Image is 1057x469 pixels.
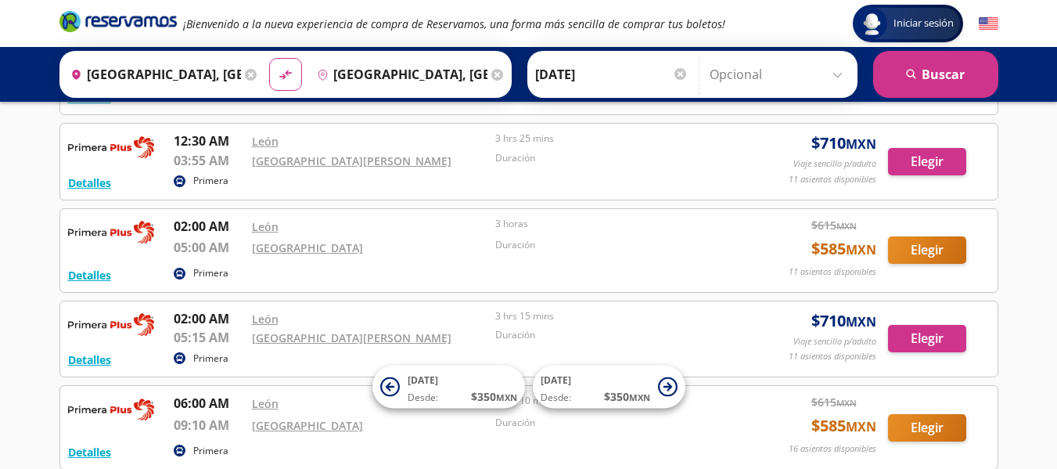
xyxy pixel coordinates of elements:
[811,309,876,333] span: $ 710
[68,309,154,341] img: RESERVAMOS
[846,313,876,330] small: MXN
[174,309,244,328] p: 02:00 AM
[68,175,111,191] button: Detalles
[193,266,228,280] p: Primera
[710,55,850,94] input: Opcional
[873,51,998,98] button: Buscar
[252,134,279,149] a: León
[496,391,517,403] small: MXN
[193,174,228,188] p: Primera
[604,388,650,405] span: $ 350
[789,173,876,186] p: 11 asientos disponibles
[495,217,732,231] p: 3 horas
[252,153,451,168] a: [GEOGRAPHIC_DATA][PERSON_NAME]
[68,267,111,283] button: Detalles
[59,9,177,33] i: Brand Logo
[836,397,857,409] small: MXN
[535,55,688,94] input: Elegir Fecha
[846,135,876,153] small: MXN
[174,394,244,413] p: 06:00 AM
[979,14,998,34] button: English
[174,217,244,236] p: 02:00 AM
[541,373,571,387] span: [DATE]
[811,132,876,155] span: $ 710
[183,16,725,31] em: ¡Bienvenido a la nueva experiencia de compra de Reservamos, una forma más sencilla de comprar tus...
[174,151,244,170] p: 03:55 AM
[252,330,451,345] a: [GEOGRAPHIC_DATA][PERSON_NAME]
[533,366,685,409] button: [DATE]Desde:$350MXN
[888,414,966,442] button: Elegir
[408,391,438,405] span: Desde:
[495,132,732,146] p: 3 hrs 25 mins
[311,55,487,94] input: Buscar Destino
[495,309,732,323] p: 3 hrs 15 mins
[789,265,876,279] p: 11 asientos disponibles
[471,388,517,405] span: $ 350
[252,240,363,255] a: [GEOGRAPHIC_DATA]
[174,328,244,347] p: 05:15 AM
[811,414,876,438] span: $ 585
[495,151,732,165] p: Duración
[64,55,241,94] input: Buscar Origen
[372,366,525,409] button: [DATE]Desde:$350MXN
[174,416,244,435] p: 09:10 AM
[252,312,279,326] a: León
[68,352,111,368] button: Detalles
[68,217,154,248] img: RESERVAMOS
[193,444,228,458] p: Primera
[811,394,857,410] span: $ 615
[888,325,966,352] button: Elegir
[846,418,876,435] small: MXN
[811,217,857,233] span: $ 615
[888,236,966,264] button: Elegir
[846,241,876,258] small: MXN
[887,16,960,31] span: Iniciar sesión
[59,9,177,38] a: Brand Logo
[836,220,857,232] small: MXN
[793,157,876,171] p: Viaje sencillo p/adulto
[789,442,876,456] p: 16 asientos disponibles
[68,444,111,460] button: Detalles
[789,350,876,363] p: 11 asientos disponibles
[408,373,438,387] span: [DATE]
[629,391,650,403] small: MXN
[252,418,363,433] a: [GEOGRAPHIC_DATA]
[495,328,732,342] p: Duración
[174,132,244,150] p: 12:30 AM
[888,148,966,175] button: Elegir
[541,391,571,405] span: Desde:
[174,238,244,257] p: 05:00 AM
[495,238,732,252] p: Duración
[193,352,228,366] p: Primera
[793,335,876,348] p: Viaje sencillo p/adulto
[68,132,154,163] img: RESERVAMOS
[252,219,279,234] a: León
[252,396,279,411] a: León
[495,416,732,430] p: Duración
[811,237,876,261] span: $ 585
[68,394,154,425] img: RESERVAMOS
